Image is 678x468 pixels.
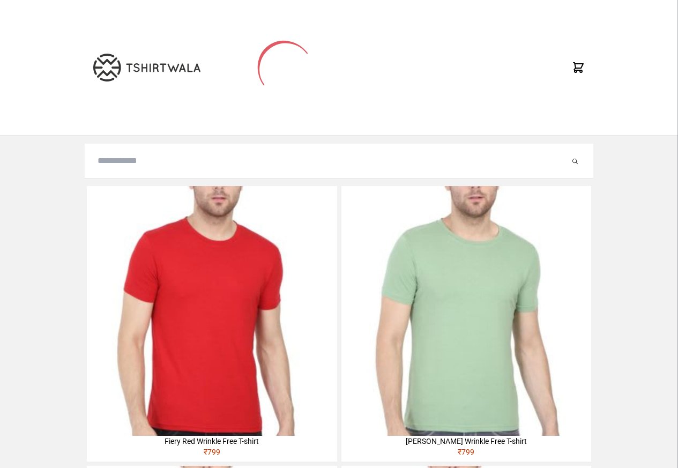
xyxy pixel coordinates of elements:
img: TW-LOGO-400-104.png [93,54,200,81]
div: ₹ 799 [341,447,591,462]
a: Fiery Red Wrinkle Free T-shirt₹799 [87,186,337,462]
a: [PERSON_NAME] Wrinkle Free T-shirt₹799 [341,186,591,462]
div: ₹ 799 [87,447,337,462]
img: 4M6A2211-320x320.jpg [341,186,591,436]
img: 4M6A2225-320x320.jpg [87,186,337,436]
div: [PERSON_NAME] Wrinkle Free T-shirt [341,436,591,447]
div: Fiery Red Wrinkle Free T-shirt [87,436,337,447]
button: Submit your search query. [570,154,580,167]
